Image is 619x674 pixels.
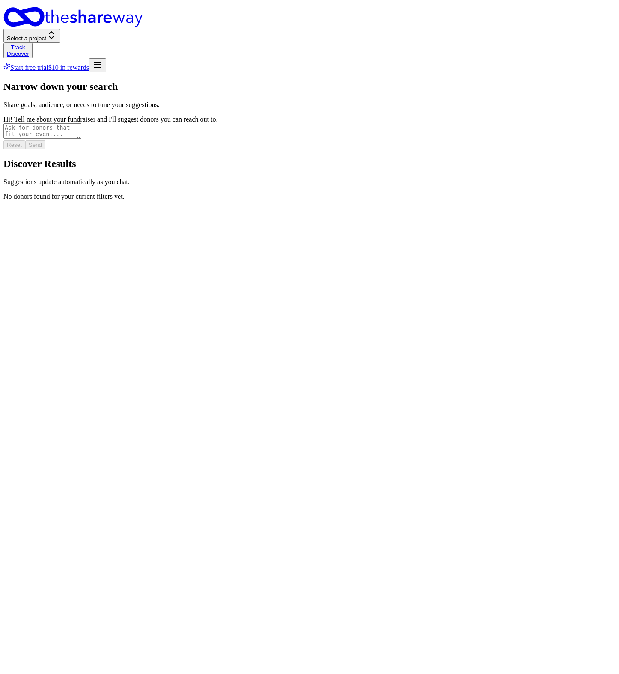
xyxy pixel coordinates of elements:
div: No donors found for your current filters yet. [3,193,616,200]
p: Suggestions update automatically as you chat. [3,178,616,186]
h2: Narrow down your search [3,81,616,92]
a: Start free trial [3,64,48,71]
a: Home [3,7,616,29]
span: Select a project [7,35,46,42]
button: Select a project [3,29,60,43]
a: Discover [7,51,29,57]
p: Share goals, audience, or needs to tune your suggestions. [3,101,616,109]
button: Reset [3,140,25,149]
button: TrackDiscover [3,43,33,58]
h2: Discover Results [3,158,616,170]
a: Track [11,44,25,51]
div: Hi! Tell me about your fundraiser and I'll suggest donors you can reach out to. [3,116,616,123]
a: $10 in rewards [48,64,89,71]
button: Send [25,140,45,149]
